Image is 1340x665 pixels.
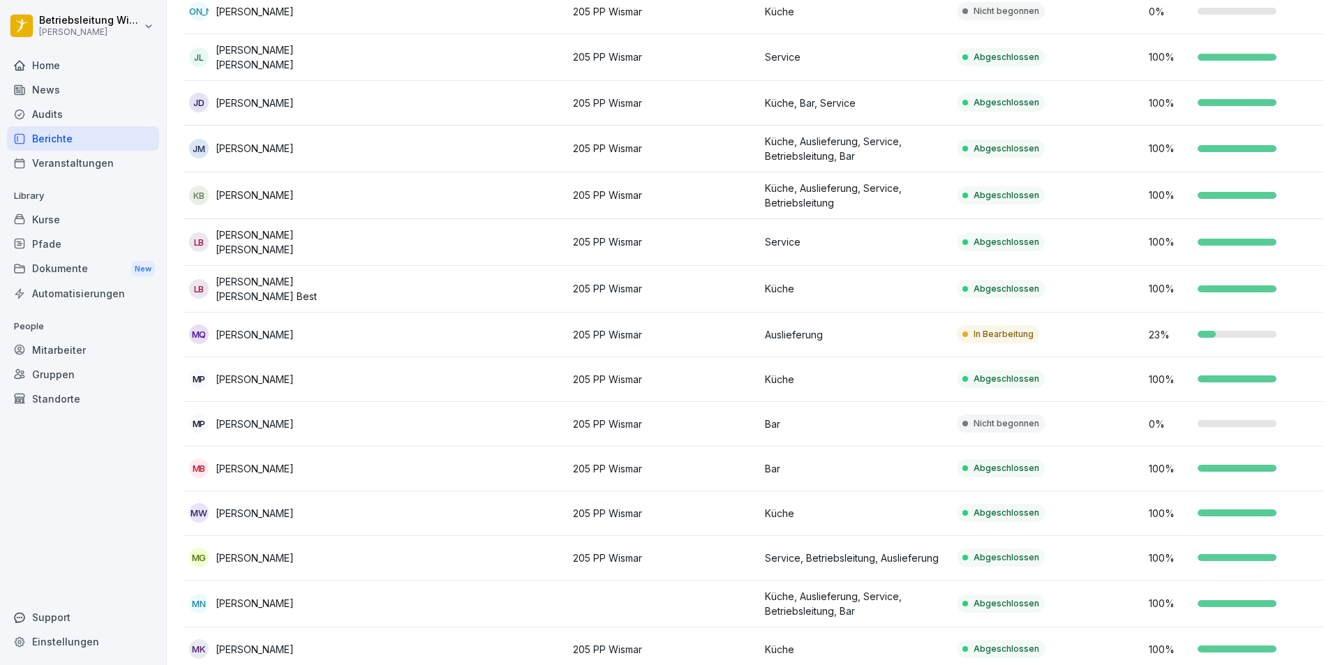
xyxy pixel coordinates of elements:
[189,503,209,523] div: MW
[974,283,1039,295] p: Abgeschlossen
[7,629,159,654] a: Einstellungen
[1149,234,1191,249] p: 100 %
[7,53,159,77] a: Home
[189,324,209,344] div: MQ
[1149,50,1191,64] p: 100 %
[573,141,754,156] p: 205 PP Wismar
[189,1,209,21] div: [PERSON_NAME]
[765,181,946,210] p: Küche, Auslieferung, Service, Betriebsleitung
[189,594,209,613] div: MN
[7,77,159,102] a: News
[1149,281,1191,296] p: 100 %
[1149,141,1191,156] p: 100 %
[573,372,754,387] p: 205 PP Wismar
[573,281,754,296] p: 205 PP Wismar
[216,551,294,565] p: [PERSON_NAME]
[765,234,946,249] p: Service
[131,261,155,277] div: New
[974,643,1039,655] p: Abgeschlossen
[765,281,946,296] p: Küche
[189,369,209,389] div: MP
[189,186,209,205] div: KB
[216,596,294,611] p: [PERSON_NAME]
[39,15,141,27] p: Betriebsleitung Wismar
[974,597,1039,610] p: Abgeschlossen
[1149,506,1191,521] p: 100 %
[189,139,209,158] div: JM
[1149,551,1191,565] p: 100 %
[7,102,159,126] a: Audits
[7,605,159,629] div: Support
[216,96,294,110] p: [PERSON_NAME]
[1149,642,1191,657] p: 100 %
[765,506,946,521] p: Küche
[765,134,946,163] p: Küche, Auslieferung, Service, Betriebsleitung, Bar
[1149,372,1191,387] p: 100 %
[573,234,754,249] p: 205 PP Wismar
[189,232,209,252] div: LB
[1149,188,1191,202] p: 100 %
[189,458,209,478] div: MB
[1149,96,1191,110] p: 100 %
[7,338,159,362] a: Mitarbeiter
[1149,4,1191,19] p: 0 %
[573,506,754,521] p: 205 PP Wismar
[573,96,754,110] p: 205 PP Wismar
[216,417,294,431] p: [PERSON_NAME]
[765,372,946,387] p: Küche
[974,51,1039,63] p: Abgeschlossen
[1149,327,1191,342] p: 23 %
[216,141,294,156] p: [PERSON_NAME]
[1149,461,1191,476] p: 100 %
[573,188,754,202] p: 205 PP Wismar
[7,185,159,207] p: Library
[7,126,159,151] a: Berichte
[7,387,159,411] a: Standorte
[7,256,159,282] a: DokumenteNew
[974,507,1039,519] p: Abgeschlossen
[7,315,159,338] p: People
[974,551,1039,564] p: Abgeschlossen
[974,142,1039,155] p: Abgeschlossen
[7,281,159,306] a: Automatisierungen
[974,236,1039,248] p: Abgeschlossen
[216,372,294,387] p: [PERSON_NAME]
[974,189,1039,202] p: Abgeschlossen
[765,551,946,565] p: Service, Betriebsleitung, Auslieferung
[765,461,946,476] p: Bar
[573,417,754,431] p: 205 PP Wismar
[7,232,159,256] a: Pfade
[765,327,946,342] p: Auslieferung
[765,642,946,657] p: Küche
[573,327,754,342] p: 205 PP Wismar
[189,93,209,112] div: JD
[189,279,209,299] div: LB
[765,417,946,431] p: Bar
[216,506,294,521] p: [PERSON_NAME]
[216,274,370,304] p: [PERSON_NAME] [PERSON_NAME] Best
[765,589,946,618] p: Küche, Auslieferung, Service, Betriebsleitung, Bar
[1149,417,1191,431] p: 0 %
[974,5,1039,17] p: Nicht begonnen
[216,188,294,202] p: [PERSON_NAME]
[189,414,209,433] div: MP
[39,27,141,37] p: [PERSON_NAME]
[974,373,1039,385] p: Abgeschlossen
[573,4,754,19] p: 205 PP Wismar
[974,96,1039,109] p: Abgeschlossen
[7,151,159,175] div: Veranstaltungen
[216,227,370,257] p: [PERSON_NAME] [PERSON_NAME]
[7,207,159,232] a: Kurse
[573,551,754,565] p: 205 PP Wismar
[974,328,1034,341] p: In Bearbeitung
[7,362,159,387] a: Gruppen
[765,4,946,19] p: Küche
